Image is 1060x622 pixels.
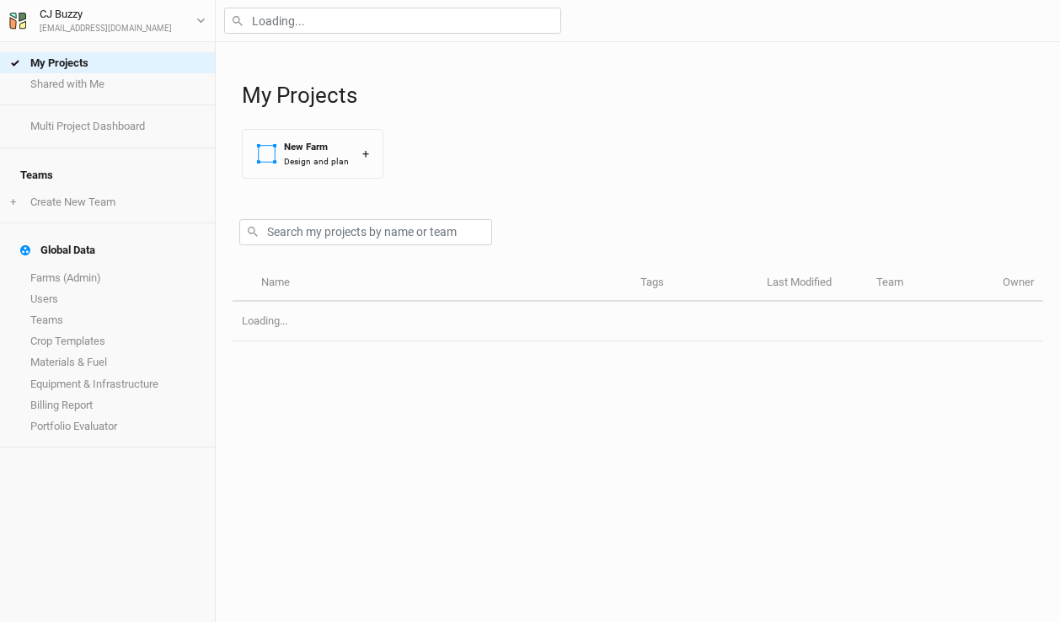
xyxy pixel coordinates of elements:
h1: My Projects [242,83,1043,109]
input: Search my projects by name or team [239,219,492,245]
div: Design and plan [284,155,349,168]
h4: Teams [10,158,205,192]
th: Name [251,265,630,302]
div: + [362,145,369,163]
button: New FarmDesign and plan+ [242,129,383,179]
th: Last Modified [758,265,867,302]
td: Loading... [233,302,1043,341]
input: Loading... [224,8,561,34]
button: CJ Buzzy[EMAIL_ADDRESS][DOMAIN_NAME] [8,5,206,35]
div: [EMAIL_ADDRESS][DOMAIN_NAME] [40,23,172,35]
th: Team [867,265,993,302]
div: New Farm [284,140,349,154]
div: CJ Buzzy [40,6,172,23]
div: Global Data [20,244,95,257]
th: Owner [993,265,1043,302]
span: + [10,196,16,209]
th: Tags [631,265,758,302]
